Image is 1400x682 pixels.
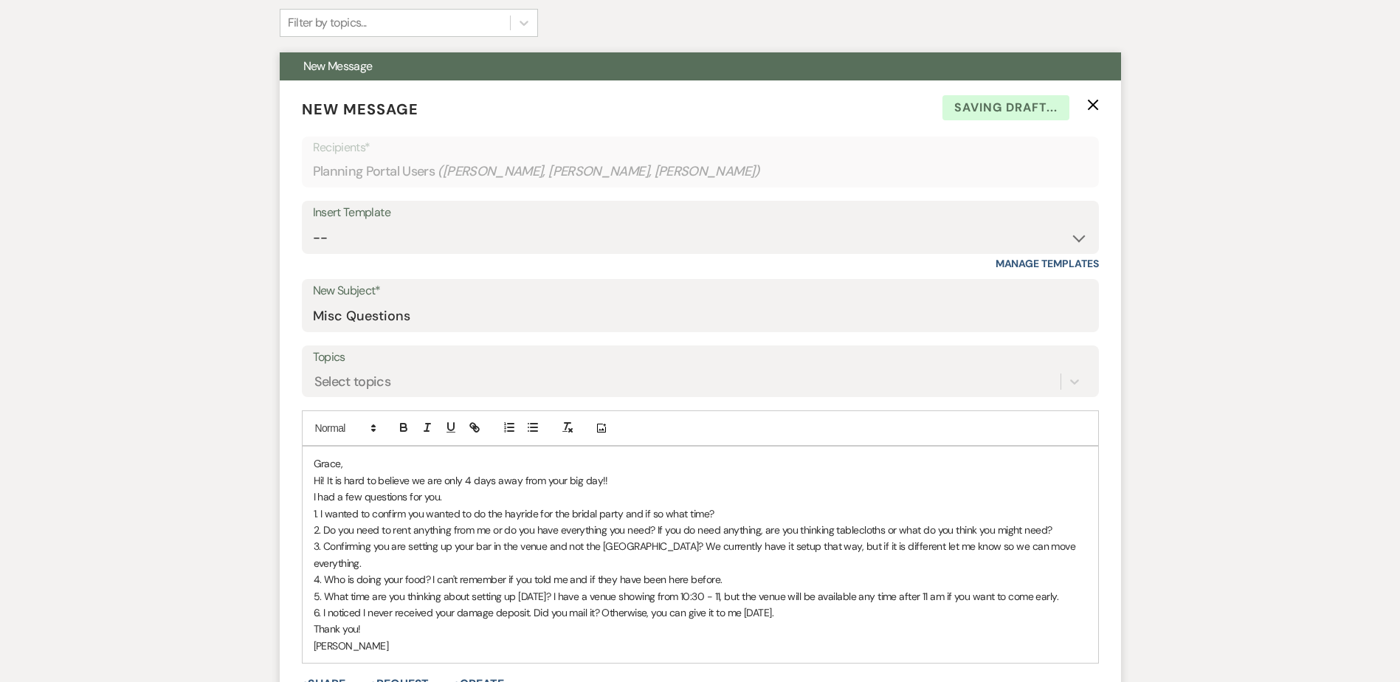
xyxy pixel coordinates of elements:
div: Select topics [314,372,391,392]
p: Thank you! [314,621,1087,637]
p: [PERSON_NAME] [314,638,1087,654]
p: Hi! It is hard to believe we are only 4 days away from your big day!! [314,472,1087,489]
p: 1. I wanted to confirm you wanted to do the hayride for the bridal party and if so what time? [314,506,1087,522]
div: Insert Template [313,202,1088,224]
span: Saving draft... [942,95,1069,120]
div: Filter by topics... [288,14,367,32]
span: ( [PERSON_NAME], [PERSON_NAME], [PERSON_NAME] ) [438,162,760,182]
p: Recipients* [313,138,1088,157]
span: New Message [303,58,373,74]
label: Topics [313,347,1088,368]
p: 5. What time are you thinking about setting up [DATE]? I have a venue showing from 10:30 - 11, bu... [314,588,1087,604]
p: 3. Confirming you are setting up your bar in the venue and not the [GEOGRAPHIC_DATA]? We currentl... [314,538,1087,571]
a: Manage Templates [996,257,1099,270]
p: 4. Who is doing your food? I can't remember if you told me and if they have been here before. [314,571,1087,588]
p: I had a few questions for you. [314,489,1087,505]
p: 6. I noticed I never received your damage deposit. Did you mail it? Otherwise, you can give it to... [314,604,1087,621]
span: New Message [302,100,418,119]
p: Grace, [314,455,1087,472]
div: Planning Portal Users [313,157,1088,186]
p: 2. Do you need to rent anything from me or do you have everything you need? If you do need anythi... [314,522,1087,538]
label: New Subject* [313,280,1088,302]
